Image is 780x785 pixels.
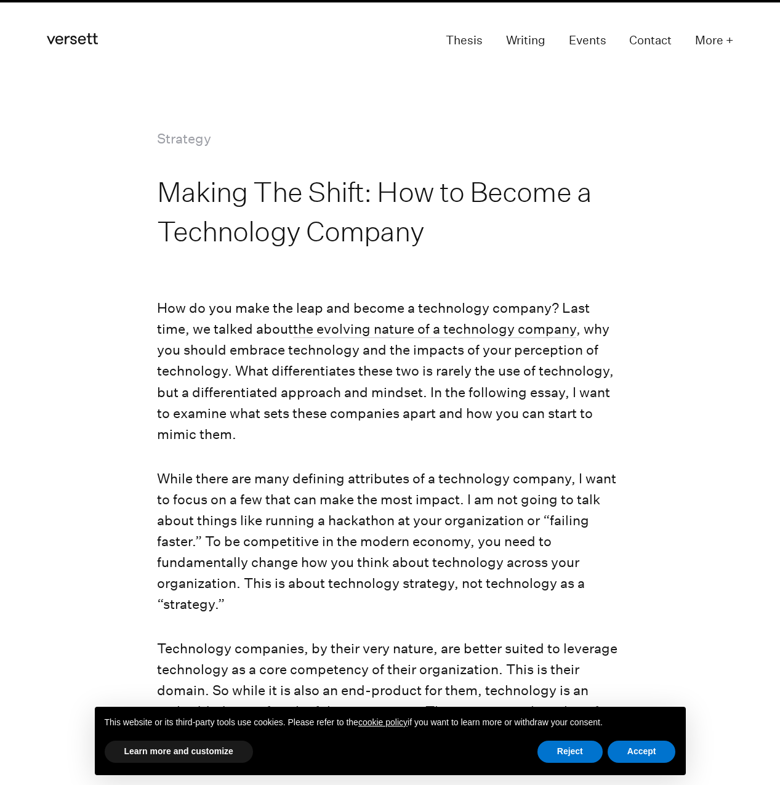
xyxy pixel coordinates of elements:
a: Writing [506,30,545,52]
p: Technology companies, by their very nature, are better suited to leverage technology as a core co... [157,638,623,763]
h1: Making The Shift: How to Become a Technology Company [157,172,605,251]
button: Reject [537,741,603,763]
button: Learn more and customize [105,741,253,763]
a: cookie policy [358,717,408,727]
button: Accept [608,741,676,763]
div: This website or its third-party tools use cookies. Please refer to the if you want to learn more ... [95,707,686,739]
p: While there are many defining attributes of a technology company, I want to focus on a few that c... [157,468,623,615]
a: Contact [629,30,672,52]
a: Events [569,30,606,52]
a: the evolving nature of a technology company [293,321,576,338]
p: Strategy [157,128,623,149]
p: How do you make the leap and become a technology company? Last time, we talked about , why you sh... [157,297,623,445]
a: Thesis [446,30,483,52]
button: More + [695,30,733,52]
